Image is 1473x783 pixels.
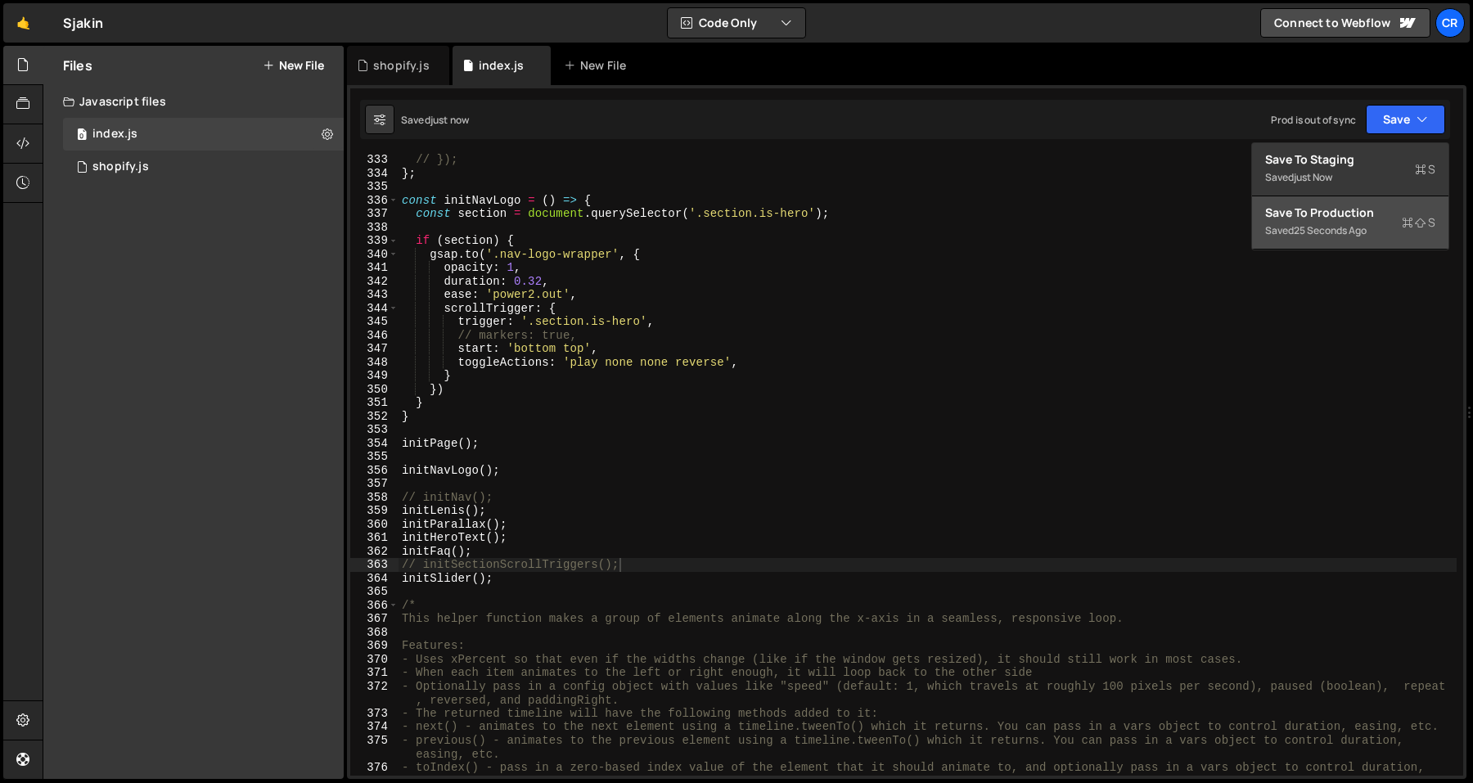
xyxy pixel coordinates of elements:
[350,288,399,302] div: 343
[350,450,399,464] div: 355
[350,558,399,572] div: 363
[350,275,399,289] div: 342
[1260,8,1430,38] a: Connect to Webflow
[350,423,399,437] div: 353
[77,129,87,142] span: 0
[350,680,399,707] div: 372
[350,626,399,640] div: 368
[263,59,324,72] button: New File
[1252,196,1448,250] button: Save to ProductionS Saved25 seconds ago
[350,342,399,356] div: 347
[350,572,399,586] div: 364
[350,207,399,221] div: 337
[350,369,399,383] div: 349
[350,491,399,505] div: 358
[350,383,399,397] div: 350
[350,180,399,194] div: 335
[63,13,103,33] div: Sjakin
[350,329,399,343] div: 346
[43,85,344,118] div: Javascript files
[373,57,430,74] div: shopify.js
[1271,113,1356,127] div: Prod is out of sync
[350,504,399,518] div: 359
[479,57,524,74] div: index.js
[564,57,633,74] div: New File
[350,653,399,667] div: 370
[92,127,137,142] div: index.js
[1415,161,1435,178] span: S
[1251,142,1449,250] div: Code Only
[1265,168,1435,187] div: Saved
[92,160,149,174] div: shopify.js
[350,410,399,424] div: 352
[350,599,399,613] div: 366
[401,113,469,127] div: Saved
[350,666,399,680] div: 371
[350,221,399,235] div: 338
[1252,143,1448,196] button: Save to StagingS Savedjust now
[350,302,399,316] div: 344
[350,545,399,559] div: 362
[350,734,399,761] div: 375
[350,248,399,262] div: 340
[1265,151,1435,168] div: Save to Staging
[63,56,92,74] h2: Files
[350,396,399,410] div: 351
[350,194,399,208] div: 336
[350,234,399,248] div: 339
[1402,214,1435,231] span: S
[63,118,344,151] div: 15047/39281.js
[350,612,399,626] div: 367
[350,518,399,532] div: 360
[350,356,399,370] div: 348
[350,707,399,721] div: 373
[63,151,344,183] div: 15047/42458.js
[1294,223,1367,237] div: 25 seconds ago
[350,315,399,329] div: 345
[350,464,399,478] div: 356
[350,437,399,451] div: 354
[1265,221,1435,241] div: Saved
[350,153,399,167] div: 333
[350,261,399,275] div: 341
[3,3,43,43] a: 🤙
[350,720,399,734] div: 374
[668,8,805,38] button: Code Only
[350,639,399,653] div: 369
[350,477,399,491] div: 357
[1294,170,1332,184] div: just now
[350,531,399,545] div: 361
[1435,8,1465,38] a: CR
[430,113,469,127] div: just now
[350,167,399,181] div: 334
[1366,105,1445,134] button: Save
[350,585,399,599] div: 365
[1265,205,1435,221] div: Save to Production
